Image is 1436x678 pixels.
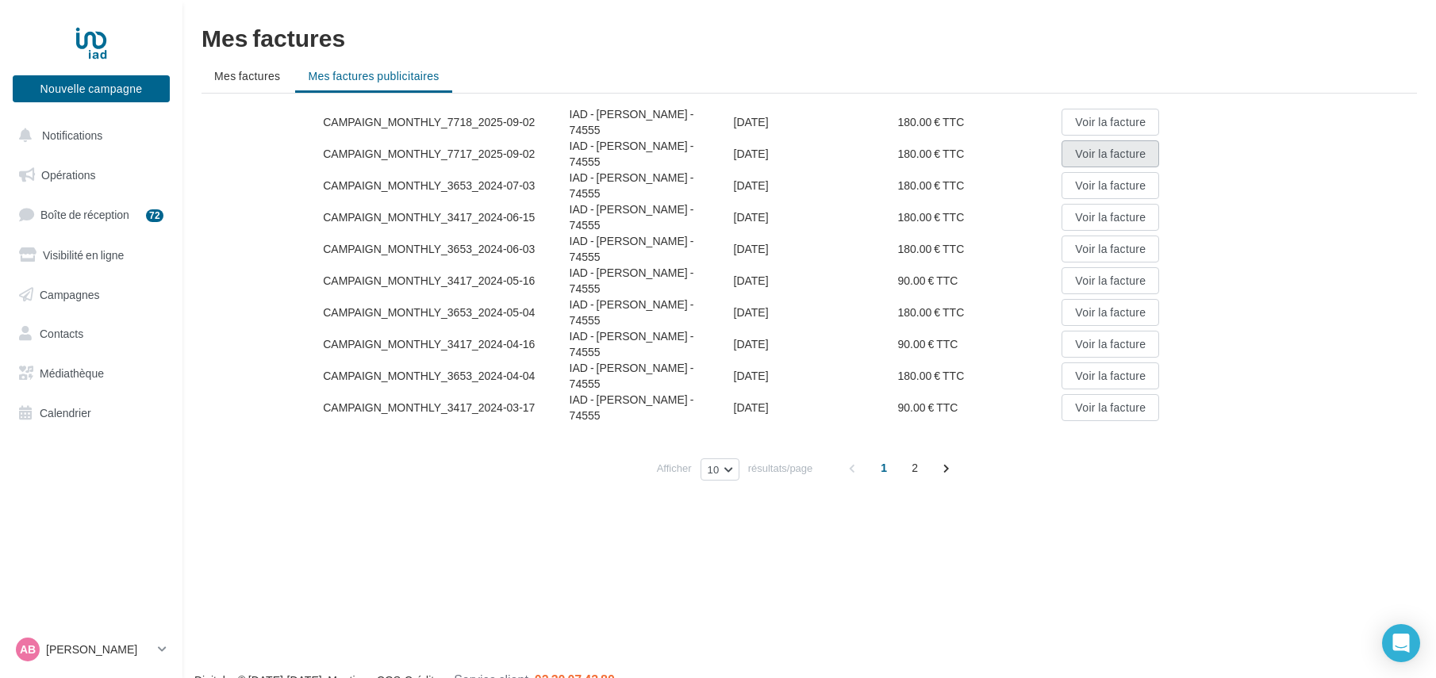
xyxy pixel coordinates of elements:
span: résultats/page [748,461,813,476]
div: IAD - [PERSON_NAME] - 74555 [570,265,734,297]
div: IAD - [PERSON_NAME] - 74555 [570,360,734,392]
button: Voir la facture [1062,236,1159,262]
div: Open Intercom Messenger [1382,624,1420,662]
button: Voir la facture [1062,394,1159,421]
button: Voir la facture [1062,172,1159,199]
a: Visibilité en ligne [10,239,173,272]
div: [DATE] [734,368,898,384]
span: Notifications [42,128,102,142]
div: CAMPAIGN_MONTHLY_3653_2024-05-04 [323,305,569,320]
div: 180.00 € TTC [897,368,1062,384]
div: 180.00 € TTC [897,209,1062,225]
div: CAMPAIGN_MONTHLY_7717_2025-09-02 [323,146,569,162]
div: 180.00 € TTC [897,305,1062,320]
span: Mes factures [214,69,280,82]
span: Contacts [40,327,83,340]
div: CAMPAIGN_MONTHLY_3417_2024-03-17 [323,400,569,416]
button: Voir la facture [1062,362,1159,389]
button: Voir la facture [1062,140,1159,167]
a: Médiathèque [10,357,173,390]
div: 180.00 € TTC [897,114,1062,130]
div: CAMPAIGN_MONTHLY_3417_2024-06-15 [323,209,569,225]
div: 180.00 € TTC [897,178,1062,193]
div: [DATE] [734,305,898,320]
div: [DATE] [734,178,898,193]
div: 180.00 € TTC [897,146,1062,162]
a: Opérations [10,159,173,192]
span: Médiathèque [40,366,104,380]
a: AB [PERSON_NAME] [13,634,170,665]
div: CAMPAIGN_MONTHLY_3417_2024-05-16 [323,273,569,289]
div: IAD - [PERSON_NAME] - 74555 [570,170,734,201]
div: CAMPAIGN_MONTHLY_3653_2024-04-04 [323,368,569,384]
div: [DATE] [734,273,898,289]
div: [DATE] [734,146,898,162]
div: 72 [146,209,163,222]
a: Campagnes [10,278,173,312]
div: [DATE] [734,336,898,352]
span: Opérations [41,168,95,182]
div: [DATE] [734,209,898,225]
span: Afficher [657,461,692,476]
span: 10 [708,463,720,476]
button: Voir la facture [1062,109,1159,136]
span: AB [20,642,36,657]
a: Calendrier [10,396,173,430]
div: IAD - [PERSON_NAME] - 74555 [570,106,734,138]
button: Notifications [10,119,167,152]
div: CAMPAIGN_MONTHLY_7718_2025-09-02 [323,114,569,130]
a: Boîte de réception72 [10,197,173,232]
div: [DATE] [734,241,898,257]
button: Voir la facture [1062,299,1159,326]
button: Nouvelle campagne [13,75,170,102]
div: IAD - [PERSON_NAME] - 74555 [570,328,734,360]
p: [PERSON_NAME] [46,642,152,657]
div: CAMPAIGN_MONTHLY_3653_2024-06-03 [323,241,569,257]
div: 90.00 € TTC [897,273,1062,289]
div: 90.00 € TTC [897,336,1062,352]
div: [DATE] [734,400,898,416]
div: CAMPAIGN_MONTHLY_3417_2024-04-16 [323,336,569,352]
button: 10 [701,458,739,481]
span: Calendrier [40,406,91,419]
span: 1 [871,455,897,481]
div: 90.00 € TTC [897,400,1062,416]
div: IAD - [PERSON_NAME] - 74555 [570,297,734,328]
button: Voir la facture [1062,267,1159,294]
div: IAD - [PERSON_NAME] - 74555 [570,392,734,423]
div: IAD - [PERSON_NAME] - 74555 [570,138,734,170]
div: CAMPAIGN_MONTHLY_3653_2024-07-03 [323,178,569,193]
span: Campagnes [40,287,100,301]
span: Visibilité en ligne [43,248,124,262]
button: Voir la facture [1062,204,1159,231]
div: IAD - [PERSON_NAME] - 74555 [570,201,734,233]
span: Boîte de réception [40,208,129,221]
div: IAD - [PERSON_NAME] - 74555 [570,233,734,265]
span: 2 [902,455,927,481]
div: 180.00 € TTC [897,241,1062,257]
div: [DATE] [734,114,898,130]
a: Contacts [10,317,173,350]
button: Voir la facture [1062,331,1159,358]
h1: Mes factures [202,25,1417,49]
